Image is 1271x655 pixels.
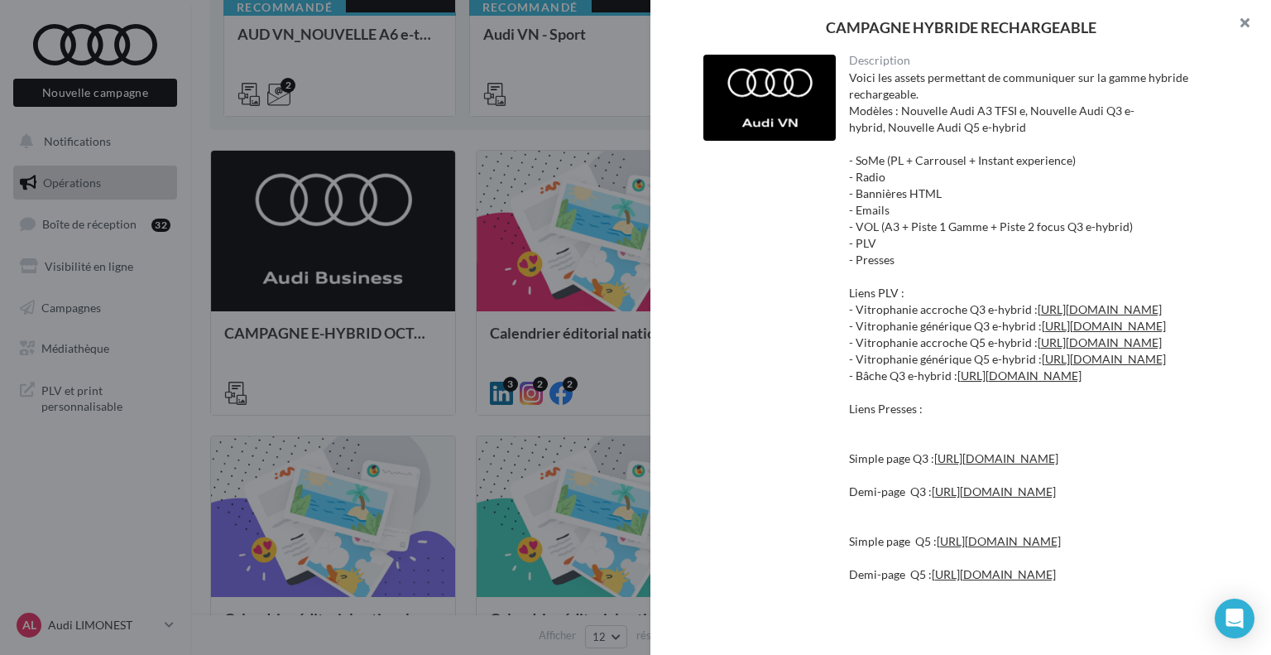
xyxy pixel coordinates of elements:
[849,70,1219,583] div: Voici les assets permettant de communiquer sur la gamme hybride rechargeable. Modèles : Nouvelle ...
[1215,599,1254,638] div: Open Intercom Messenger
[677,20,1245,35] div: CAMPAGNE HYBRIDE RECHARGEABLE
[1038,302,1162,316] a: [URL][DOMAIN_NAME]
[937,534,1061,548] a: [URL][DOMAIN_NAME]
[932,484,1056,498] a: [URL][DOMAIN_NAME]
[1042,319,1166,333] a: [URL][DOMAIN_NAME]
[1038,335,1162,349] a: [URL][DOMAIN_NAME]
[1042,352,1166,366] a: [URL][DOMAIN_NAME]
[957,368,1082,383] a: [URL][DOMAIN_NAME]
[932,567,1056,581] a: [URL][DOMAIN_NAME]
[849,55,1219,66] div: Description
[934,451,1058,465] a: [URL][DOMAIN_NAME]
